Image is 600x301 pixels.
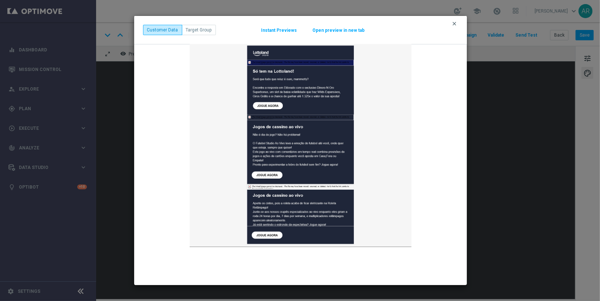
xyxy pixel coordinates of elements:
button: Open preview in new tab [312,27,365,33]
i: clear [452,21,458,27]
button: Instant Previews [261,27,298,33]
div: ... [143,25,216,35]
img: YXBpL0F1T1Z1a05zRW5kcjF1c3NhYUJEZ3ZmQzdHcHVGdWQ5SUVOdTdPZEZJb3FqVC9vdXRsb29rMTZfd2luMTAuanBn [190,43,411,247]
button: clear [451,20,460,27]
button: Customer Data [143,25,182,35]
button: Target Group [182,25,216,35]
